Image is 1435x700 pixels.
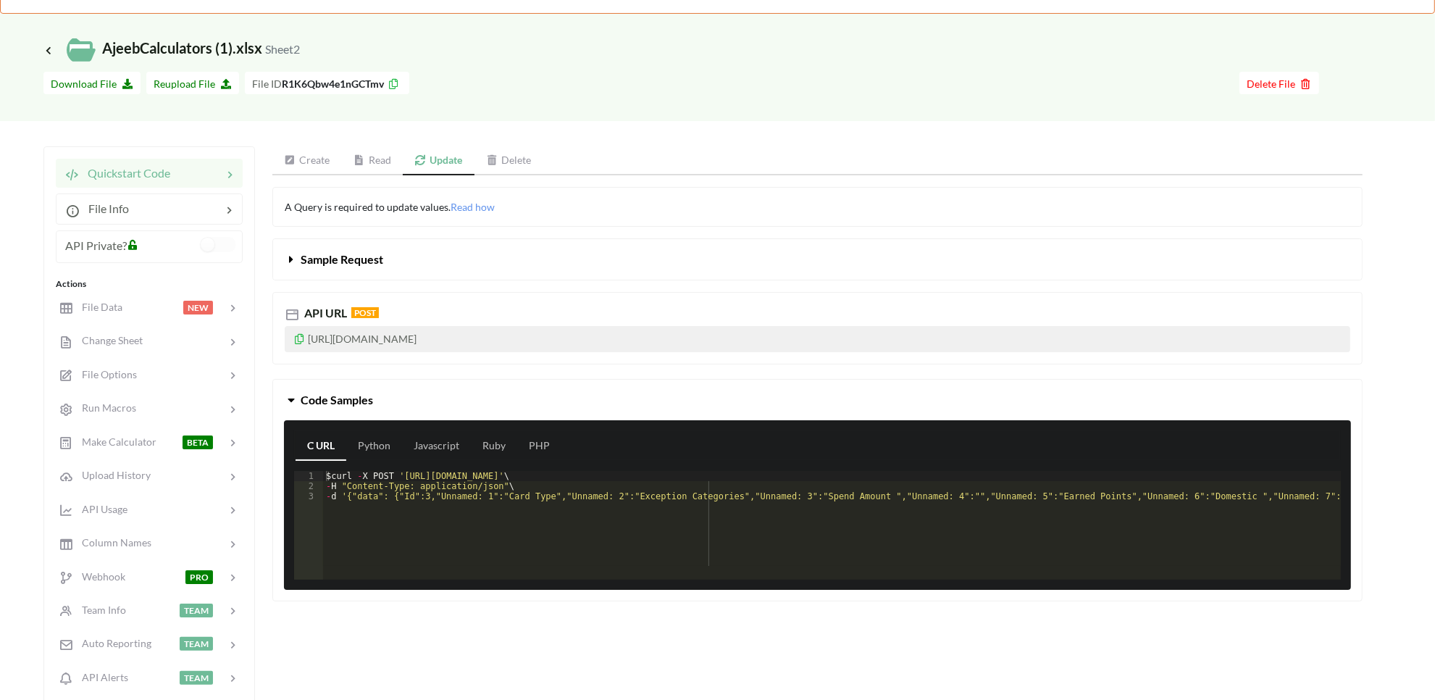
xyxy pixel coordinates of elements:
[73,604,126,616] span: Team Info
[73,401,136,414] span: Run Macros
[402,432,471,461] a: Javascript
[73,368,137,380] span: File Options
[285,326,1350,352] p: [URL][DOMAIN_NAME]
[294,481,323,491] div: 2
[73,570,125,583] span: Webhook
[285,201,495,213] span: A Query is required to update values.
[65,238,127,252] span: API Private?
[301,252,383,266] span: Sample Request
[43,72,141,94] button: Download File
[154,78,232,90] span: Reupload File
[294,491,323,501] div: 3
[183,436,213,449] span: BETA
[252,78,282,90] span: File ID
[296,432,346,461] a: C URL
[294,471,323,481] div: 1
[79,166,170,180] span: Quickstart Code
[73,334,143,346] span: Change Sheet
[73,469,151,481] span: Upload History
[73,436,156,448] span: Make Calculator
[180,671,213,685] span: TEAM
[185,570,213,584] span: PRO
[80,201,129,215] span: File Info
[282,78,384,90] b: R1K6Qbw4e1nGCTmv
[451,201,495,213] span: Read how
[180,604,213,617] span: TEAM
[517,432,561,461] a: PHP
[73,637,151,649] span: Auto Reporting
[1239,72,1319,94] button: Delete File
[67,36,96,64] img: /static/media/localFileIcon.eab6d1cc.svg
[180,637,213,651] span: TEAM
[351,307,379,318] span: POST
[346,432,402,461] a: Python
[471,432,517,461] a: Ruby
[51,78,133,90] span: Download File
[183,301,213,314] span: NEW
[272,146,342,175] a: Create
[73,301,122,313] span: File Data
[403,146,474,175] a: Update
[73,671,128,683] span: API Alerts
[56,278,243,291] div: Actions
[273,380,1362,420] button: Code Samples
[342,146,403,175] a: Read
[301,393,373,407] span: Code Samples
[273,239,1362,280] button: Sample Request
[146,72,239,94] button: Reupload File
[301,306,347,320] span: API URL
[43,39,300,57] span: AjeebCalculators (1).xlsx
[474,146,543,175] a: Delete
[265,42,300,56] small: Sheet2
[1247,78,1312,90] span: Delete File
[73,503,127,515] span: API Usage
[73,536,151,549] span: Column Names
